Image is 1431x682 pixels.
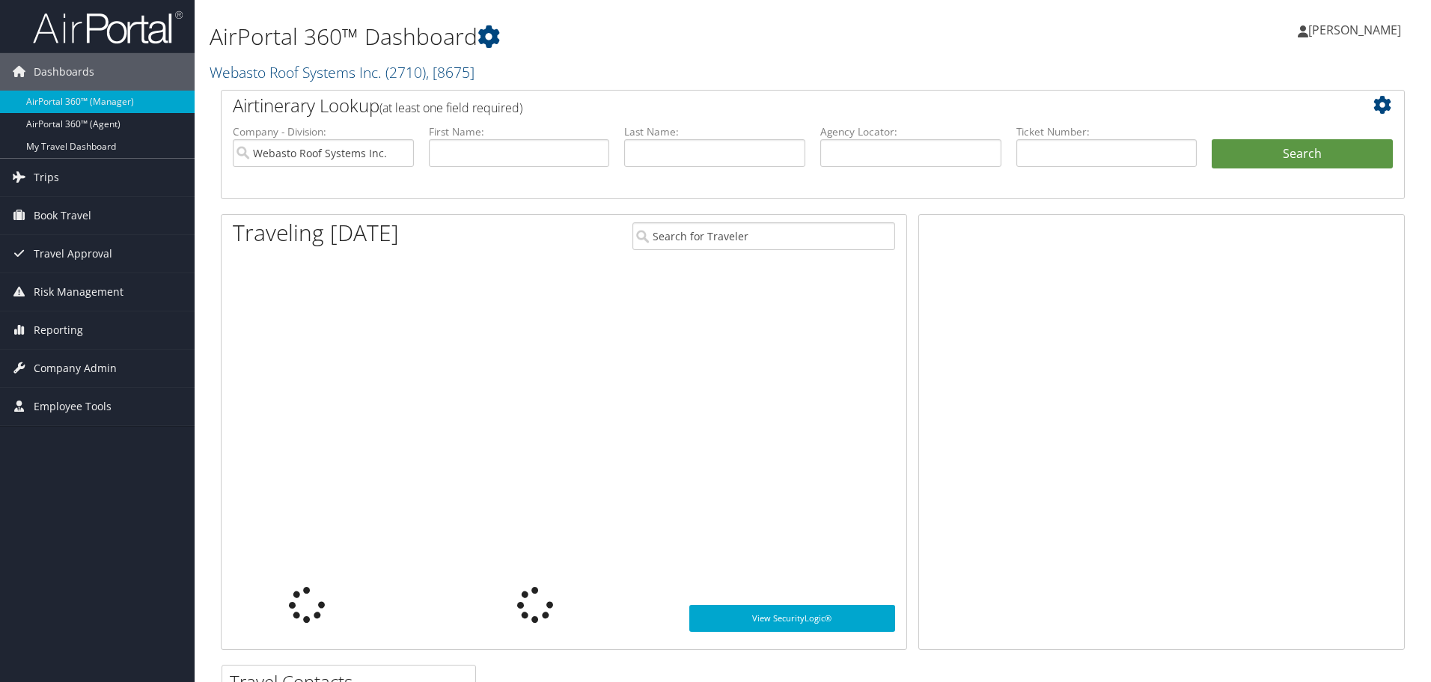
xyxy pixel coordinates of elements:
span: [PERSON_NAME] [1308,22,1401,38]
h2: Airtinerary Lookup [233,93,1294,118]
span: Dashboards [34,53,94,91]
label: Company - Division: [233,124,414,139]
img: airportal-logo.png [33,10,183,45]
a: [PERSON_NAME] [1298,7,1416,52]
a: Webasto Roof Systems Inc. [210,62,475,82]
span: Book Travel [34,197,91,234]
h1: Traveling [DATE] [233,217,399,249]
span: ( 2710 ) [385,62,426,82]
h1: AirPortal 360™ Dashboard [210,21,1014,52]
label: Ticket Number: [1016,124,1197,139]
span: Reporting [34,311,83,349]
input: Search for Traveler [632,222,895,250]
span: Company Admin [34,350,117,387]
label: First Name: [429,124,610,139]
button: Search [1212,139,1393,169]
span: Travel Approval [34,235,112,273]
label: Last Name: [624,124,805,139]
span: Trips [34,159,59,196]
span: , [ 8675 ] [426,62,475,82]
span: Employee Tools [34,388,112,425]
span: (at least one field required) [379,100,522,116]
a: View SecurityLogic® [689,605,895,632]
span: Risk Management [34,273,123,311]
label: Agency Locator: [820,124,1001,139]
